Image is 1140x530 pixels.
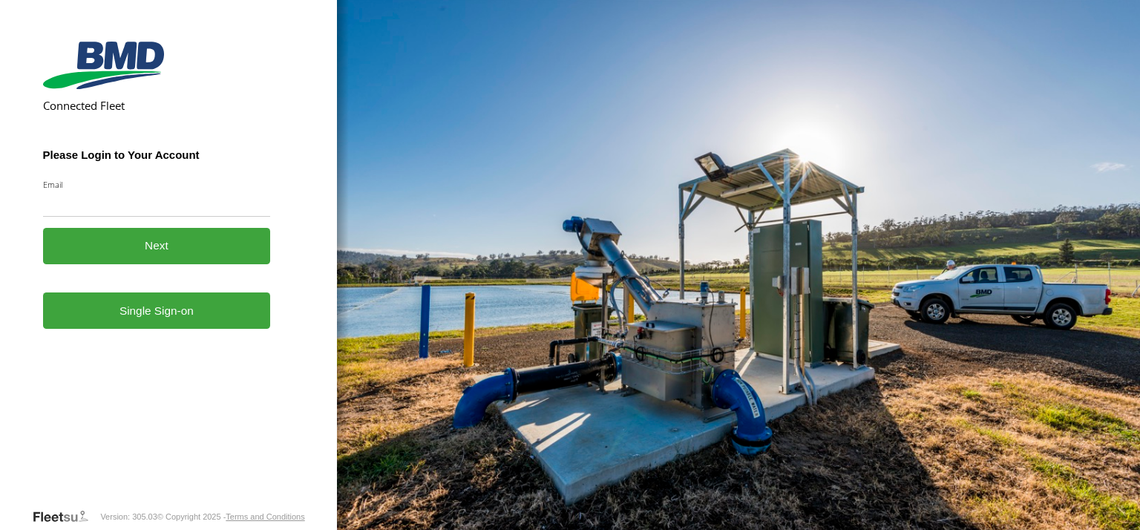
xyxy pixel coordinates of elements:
[100,512,157,521] div: Version: 305.03
[43,292,271,329] a: Single Sign-on
[32,509,100,524] a: Visit our Website
[43,179,271,190] label: Email
[43,98,271,113] h2: Connected Fleet
[157,512,305,521] div: © Copyright 2025 -
[43,228,271,264] button: Next
[43,148,271,161] h3: Please Login to Your Account
[43,42,164,89] img: BMD
[226,512,304,521] a: Terms and Conditions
